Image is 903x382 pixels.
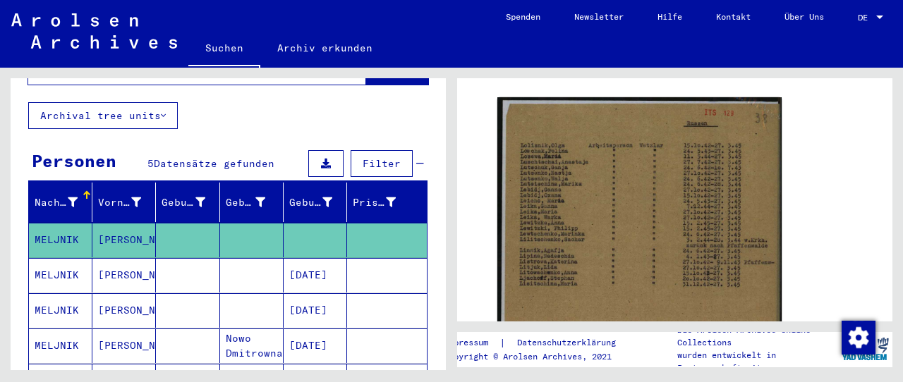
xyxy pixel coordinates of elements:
[289,191,350,214] div: Geburtsdatum
[29,328,92,363] mat-cell: MELJNIK
[92,258,156,292] mat-cell: [PERSON_NAME]
[162,195,205,210] div: Geburtsname
[284,293,347,328] mat-cell: [DATE]
[260,31,389,65] a: Archiv erkunden
[226,195,265,210] div: Geburt‏
[351,150,413,177] button: Filter
[284,328,347,363] mat-cell: [DATE]
[226,191,283,214] div: Geburt‏
[220,328,284,363] mat-cell: Nowo Dmitrowna
[284,183,347,222] mat-header-cell: Geburtsdatum
[98,191,159,214] div: Vorname
[29,183,92,222] mat-header-cell: Nachname
[220,183,284,222] mat-header-cell: Geburt‏
[92,293,156,328] mat-cell: [PERSON_NAME]
[284,258,347,292] mat-cell: [DATE]
[842,321,875,355] img: Zustimmung ändern
[11,13,177,49] img: Arolsen_neg.svg
[444,335,633,350] div: |
[92,223,156,257] mat-cell: [PERSON_NAME]
[347,183,427,222] mat-header-cell: Prisoner #
[29,223,92,257] mat-cell: MELJNIK
[98,195,141,210] div: Vorname
[444,335,499,350] a: Impressum
[32,148,116,173] div: Personen
[29,293,92,328] mat-cell: MELJNIK
[858,13,873,23] span: DE
[506,335,633,350] a: Datenschutzerklärung
[156,183,219,222] mat-header-cell: Geburtsname
[677,349,838,374] p: wurden entwickelt in Partnerschaft mit
[92,328,156,363] mat-cell: [PERSON_NAME]
[35,191,95,214] div: Nachname
[29,258,92,292] mat-cell: MELJNIK
[677,324,838,349] p: Die Arolsen Archives Online-Collections
[154,157,274,170] span: Datensätze gefunden
[35,195,78,210] div: Nachname
[147,157,154,170] span: 5
[289,195,332,210] div: Geburtsdatum
[839,331,892,366] img: yv_logo.png
[363,157,401,170] span: Filter
[444,350,633,363] p: Copyright © Arolsen Archives, 2021
[353,191,413,214] div: Prisoner #
[92,183,156,222] mat-header-cell: Vorname
[353,195,396,210] div: Prisoner #
[162,191,222,214] div: Geburtsname
[188,31,260,68] a: Suchen
[28,102,178,129] button: Archival tree units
